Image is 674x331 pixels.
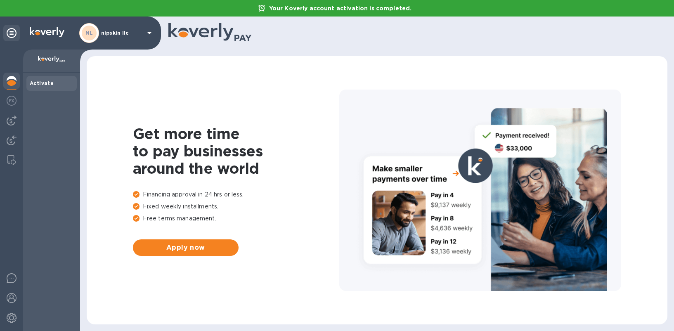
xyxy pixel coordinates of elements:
[133,202,339,211] p: Fixed weekly installments.
[30,27,64,37] img: Logo
[3,25,20,41] div: Unpin categories
[265,4,416,12] p: Your Koverly account activation is completed.
[133,190,339,199] p: Financing approval in 24 hrs or less.
[7,96,17,106] img: Foreign exchange
[133,214,339,223] p: Free terms management.
[30,80,54,86] b: Activate
[85,30,93,36] b: NL
[133,239,239,256] button: Apply now
[140,243,232,253] span: Apply now
[101,30,142,36] p: nipskin llc
[133,125,339,177] h1: Get more time to pay businesses around the world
